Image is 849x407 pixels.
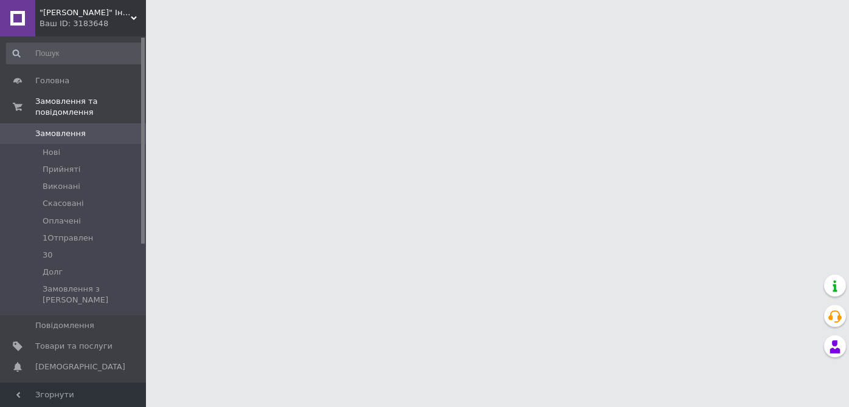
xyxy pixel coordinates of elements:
span: Прийняті [43,164,80,175]
span: 30 [43,250,53,261]
span: Замовлення та повідомлення [35,96,146,118]
span: Виконані [43,181,80,192]
span: Оплачені [43,216,81,227]
span: Товари та послуги [35,341,113,352]
span: Замовлення [35,128,86,139]
span: Головна [35,75,69,86]
input: Пошук [6,43,144,64]
span: Повідомлення [35,320,94,331]
div: Ваш ID: 3183648 [40,18,146,29]
span: Скасовані [43,198,84,209]
span: [DEMOGRAPHIC_DATA] [35,361,125,372]
span: Замовлення з [PERSON_NAME] [43,284,142,306]
span: Нові [43,147,60,158]
span: Долг [43,267,63,278]
span: "Тетянка" Iнтернет-магазин [40,7,131,18]
span: 1Отправлен [43,233,93,244]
